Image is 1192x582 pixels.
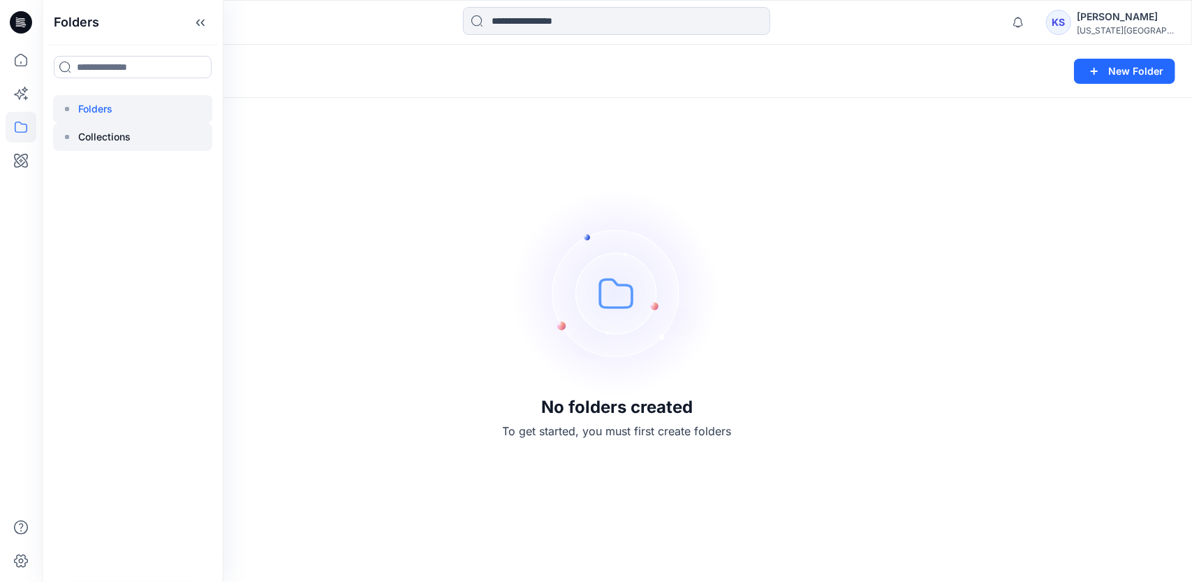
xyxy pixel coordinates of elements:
[1077,8,1175,25] div: [PERSON_NAME]
[78,129,131,145] p: Collections
[513,188,722,398] img: empty-folders.svg
[1077,25,1175,36] div: [US_STATE][GEOGRAPHIC_DATA]...
[1074,59,1175,84] button: New Folder
[503,423,732,439] p: To get started, you must first create folders
[1046,10,1071,35] div: KS
[541,398,693,417] h3: No folders created
[78,101,112,117] p: Folders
